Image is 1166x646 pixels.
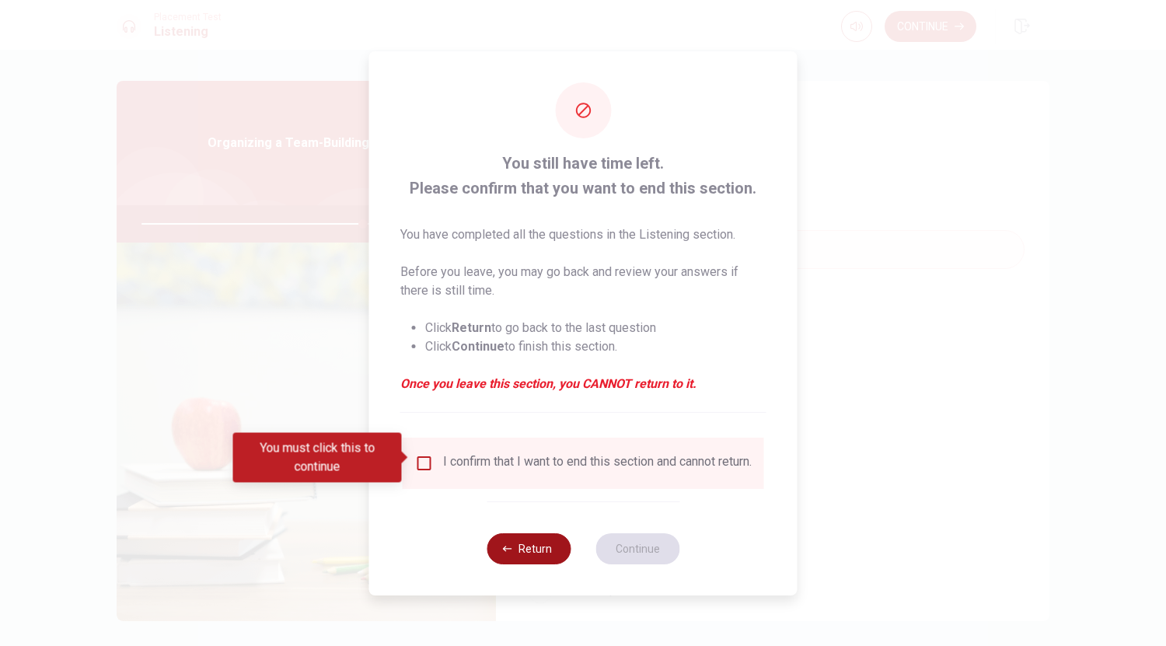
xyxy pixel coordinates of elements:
li: Click to finish this section. [425,337,766,356]
em: Once you leave this section, you CANNOT return to it. [400,375,766,393]
div: I confirm that I want to end this section and cannot return. [443,454,752,473]
button: Return [487,533,571,564]
button: Continue [595,533,679,564]
p: Before you leave, you may go back and review your answers if there is still time. [400,263,766,300]
p: You have completed all the questions in the Listening section. [400,225,766,244]
li: Click to go back to the last question [425,319,766,337]
span: You must click this to continue [415,454,434,473]
span: You still have time left. Please confirm that you want to end this section. [400,151,766,201]
strong: Return [452,320,491,335]
div: You must click this to continue [233,433,402,483]
strong: Continue [452,339,504,354]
